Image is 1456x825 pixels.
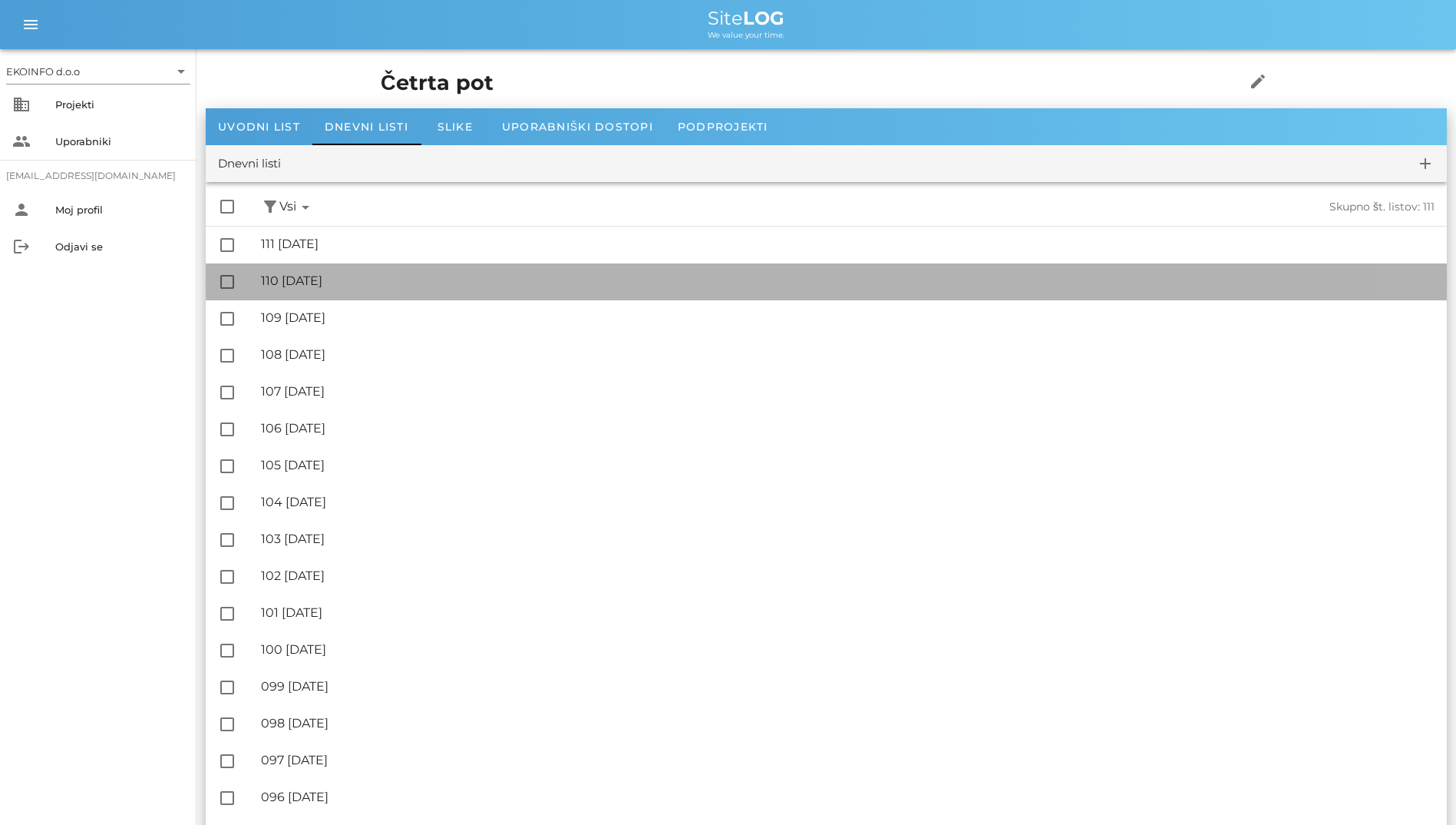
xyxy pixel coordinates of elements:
[261,790,1435,804] div: 096 [DATE]
[55,98,184,111] div: Projekti
[261,384,1435,399] div: 107 [DATE]
[12,95,31,114] i: business
[55,240,184,253] div: Odjavi se
[1416,154,1435,173] i: add
[6,65,80,78] div: EKOINFO d.o.o
[261,605,1435,620] div: 101 [DATE]
[325,120,408,134] span: Dnevni listi
[875,200,1435,214] div: Skupno št. listov: 111
[6,59,190,84] div: EKOINFO d.o.o
[1236,659,1456,825] iframe: Chat Widget
[172,62,190,81] i: arrow_drop_down
[12,237,31,256] i: logout
[708,30,784,40] span: We value your time.
[678,120,768,134] span: Podprojekti
[261,642,1435,657] div: 100 [DATE]
[261,532,1435,546] div: 103 [DATE]
[1249,72,1267,91] i: edit
[12,200,31,219] i: person
[261,495,1435,509] div: 104 [DATE]
[743,7,784,29] b: LOG
[261,458,1435,472] div: 105 [DATE]
[12,132,31,151] i: people
[1236,659,1456,825] div: Pripomoček za klepet
[381,68,1197,99] h1: Četrta pot
[708,7,784,29] span: Site
[21,15,40,34] i: menu
[261,679,1435,694] div: 099 [DATE]
[502,120,653,134] span: Uporabniški dostopi
[261,310,1435,325] div: 109 [DATE]
[55,204,184,216] div: Moj profil
[55,135,184,147] div: Uporabniki
[437,120,473,134] span: Slike
[261,237,1435,251] div: 111 [DATE]
[261,716,1435,731] div: 098 [DATE]
[296,198,315,217] i: arrow_drop_down
[261,273,1435,288] div: 110 [DATE]
[218,120,300,134] span: Uvodni list
[261,568,1435,583] div: 102 [DATE]
[261,753,1435,767] div: 097 [DATE]
[261,347,1435,362] div: 108 [DATE]
[218,155,281,173] div: Dnevni listi
[261,197,279,217] button: filter_alt
[279,197,315,217] span: Vsi
[261,421,1435,436] div: 106 [DATE]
